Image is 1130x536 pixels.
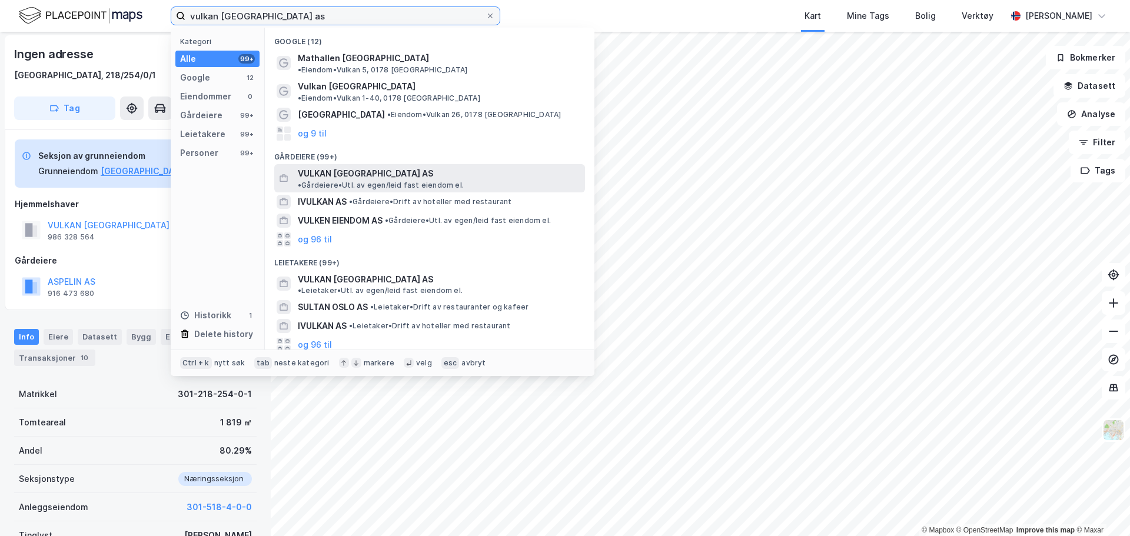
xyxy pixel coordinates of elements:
button: Filter [1069,131,1125,154]
div: 99+ [238,129,255,139]
div: Leietakere (99+) [265,249,594,270]
div: 12 [245,73,255,82]
button: Tags [1071,159,1125,182]
span: • [387,110,391,119]
div: Datasett [78,329,122,344]
div: Mine Tags [847,9,889,23]
div: Leietakere [180,127,225,141]
div: Personer [180,146,218,160]
div: Ctrl + k [180,357,212,369]
div: Gårdeiere [180,108,222,122]
span: VULKAN [GEOGRAPHIC_DATA] AS [298,167,433,181]
div: 0 [245,92,255,101]
div: Eiere [44,329,73,344]
span: Eiendom • Vulkan 26, 0178 [GEOGRAPHIC_DATA] [387,110,561,119]
span: • [298,65,301,74]
span: IVULKAN AS [298,195,347,209]
div: Andel [19,444,42,458]
div: 1 [245,311,255,320]
span: Leietaker • Drift av restauranter og kafeer [370,302,529,312]
div: Tomteareal [19,415,66,430]
button: Datasett [1053,74,1125,98]
span: Gårdeiere • Utl. av egen/leid fast eiendom el. [385,216,551,225]
div: Verktøy [962,9,993,23]
div: 99+ [238,148,255,158]
span: IVULKAN AS [298,319,347,333]
div: [GEOGRAPHIC_DATA], 218/254/0/1 [14,68,156,82]
div: Gårdeiere [15,254,256,268]
div: Seksjon av grunneiendom [38,149,227,163]
div: Delete history [194,327,253,341]
span: • [370,302,374,311]
a: Mapbox [922,526,954,534]
input: Søk på adresse, matrikkel, gårdeiere, leietakere eller personer [185,7,486,25]
div: Info [14,329,39,344]
div: Grunneiendom [38,164,98,178]
div: Anleggseiendom [19,500,88,514]
span: • [298,94,301,102]
span: • [385,216,388,225]
div: tab [254,357,272,369]
span: Vulkan [GEOGRAPHIC_DATA] [298,79,416,94]
button: Tag [14,96,115,120]
a: Improve this map [1016,526,1075,534]
div: Eiendommer [180,89,231,104]
div: Alle [180,52,196,66]
span: VULKEN EIENDOM AS [298,214,383,228]
button: Analyse [1057,102,1125,126]
span: Gårdeiere • Drift av hoteller med restaurant [349,197,512,207]
span: VULKAN [GEOGRAPHIC_DATA] AS [298,272,433,287]
div: Google [180,71,210,85]
div: Hjemmelshaver [15,197,256,211]
div: Google (12) [265,28,594,49]
div: esc [441,357,460,369]
span: Eiendom • Vulkan 5, 0178 [GEOGRAPHIC_DATA] [298,65,467,75]
div: neste kategori [274,358,330,368]
div: 10 [78,352,91,364]
div: [PERSON_NAME] [1025,9,1092,23]
div: Gårdeiere (99+) [265,143,594,164]
div: markere [364,358,394,368]
div: 80.29% [220,444,252,458]
div: 1 819 ㎡ [220,415,252,430]
span: Gårdeiere • Utl. av egen/leid fast eiendom el. [298,181,464,190]
div: Bygg [127,329,156,344]
div: Transaksjoner [14,349,95,366]
div: nytt søk [214,358,245,368]
span: • [349,197,353,206]
div: 301-218-254-0-1 [178,387,252,401]
div: velg [416,358,432,368]
iframe: Chat Widget [1071,480,1130,536]
div: 99+ [238,54,255,64]
span: [GEOGRAPHIC_DATA] [298,108,385,122]
div: 986 328 564 [48,232,95,242]
span: • [298,181,301,189]
img: logo.f888ab2527a4732fd821a326f86c7f29.svg [19,5,142,26]
div: Matrikkel [19,387,57,401]
div: avbryt [461,358,486,368]
img: Z [1102,419,1125,441]
button: og 9 til [298,126,327,141]
div: Bolig [915,9,936,23]
span: Mathallen [GEOGRAPHIC_DATA] [298,51,429,65]
div: Ingen adresse [14,45,95,64]
button: Bokmerker [1046,46,1125,69]
span: • [349,321,353,330]
div: Kart [805,9,821,23]
span: • [298,286,301,295]
div: Historikk [180,308,231,322]
span: SULTAN OSLO AS [298,300,368,314]
span: Eiendom • Vulkan 1-40, 0178 [GEOGRAPHIC_DATA] [298,94,480,103]
span: Leietaker • Utl. av egen/leid fast eiendom el. [298,286,463,295]
button: 301-518-4-0-0 [187,500,252,514]
div: 99+ [238,111,255,120]
div: 916 473 680 [48,289,94,298]
div: Kategori [180,37,260,46]
div: ESG [161,329,186,344]
button: og 96 til [298,338,332,352]
button: [GEOGRAPHIC_DATA], 218/254 [101,164,227,178]
div: Seksjonstype [19,472,75,486]
a: OpenStreetMap [956,526,1013,534]
button: og 96 til [298,232,332,247]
